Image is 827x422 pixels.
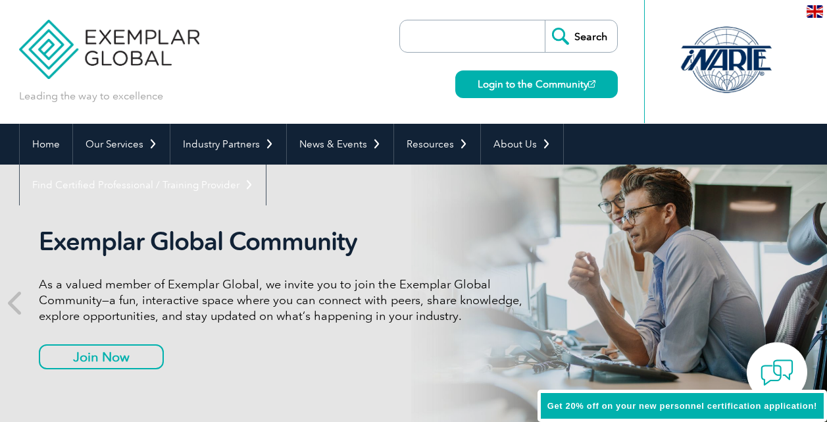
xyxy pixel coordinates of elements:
p: Leading the way to excellence [19,89,163,103]
p: As a valued member of Exemplar Global, we invite you to join the Exemplar Global Community—a fun,... [39,277,532,324]
a: Find Certified Professional / Training Provider [20,165,266,205]
input: Search [545,20,617,52]
span: Get 20% off on your new personnel certification application! [547,401,817,411]
img: contact-chat.png [761,356,793,389]
img: en [807,5,823,18]
a: Our Services [73,124,170,165]
a: Join Now [39,344,164,369]
a: News & Events [287,124,393,165]
a: Home [20,124,72,165]
a: Login to the Community [455,70,618,98]
a: Resources [394,124,480,165]
a: About Us [481,124,563,165]
a: Industry Partners [170,124,286,165]
h2: Exemplar Global Community [39,226,532,257]
img: open_square.png [588,80,595,88]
